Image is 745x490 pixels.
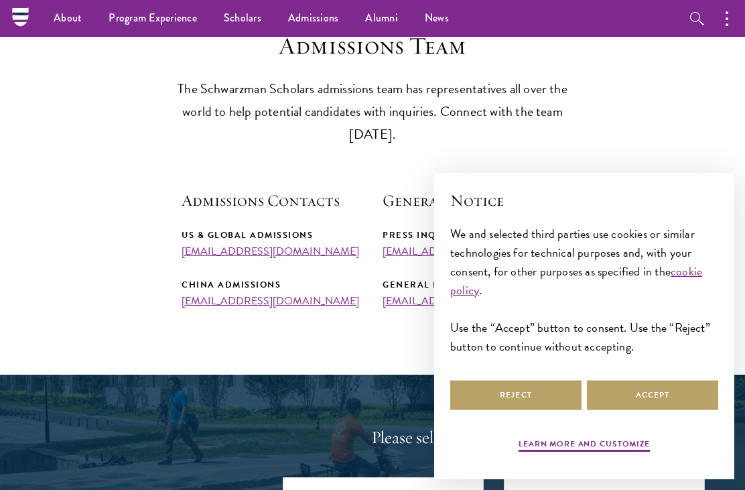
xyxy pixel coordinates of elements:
div: Press Inquiries [383,228,563,243]
button: Learn more and customize [519,438,650,454]
a: [EMAIL_ADDRESS][DOMAIN_NAME] [383,293,560,309]
a: [EMAIL_ADDRESS][DOMAIN_NAME] [182,293,359,309]
button: Reject [450,380,582,410]
p: The Schwarzman Scholars admissions team has representatives all over the world to help potential ... [165,77,580,145]
div: We and selected third parties use cookies or similar technologies for technical purposes and, wit... [450,225,718,357]
h2: Notice [450,189,718,212]
h4: Please select what best describes you: [283,425,705,450]
h3: Admissions Team [165,32,580,60]
a: cookie policy [450,262,702,299]
div: General Inquiries [383,278,563,292]
div: China Admissions [182,278,362,292]
a: [EMAIL_ADDRESS][DOMAIN_NAME] [182,243,359,259]
button: Accept [587,380,718,410]
h5: Admissions Contacts [182,189,362,212]
h5: General Contacts [383,189,563,212]
a: [EMAIL_ADDRESS][DOMAIN_NAME] [383,243,560,259]
div: US & Global Admissions [182,228,362,243]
